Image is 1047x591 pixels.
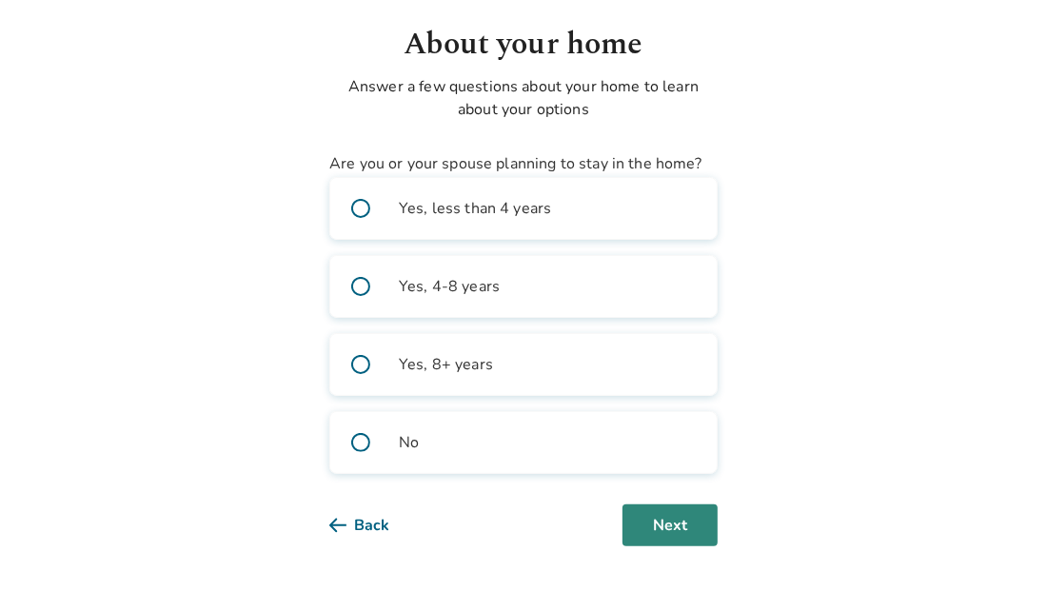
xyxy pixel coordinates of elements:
span: No [399,431,419,454]
button: Next [622,504,718,546]
span: Yes, 4-8 years [399,275,500,298]
span: Yes, 8+ years [399,353,493,376]
iframe: Chat Widget [952,500,1047,591]
span: Are you or your spouse planning to stay in the home? [329,153,702,174]
button: Back [329,504,420,546]
span: Yes, less than 4 years [399,197,551,220]
h1: About your home [329,22,718,68]
p: Answer a few questions about your home to learn about your options [329,75,718,121]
